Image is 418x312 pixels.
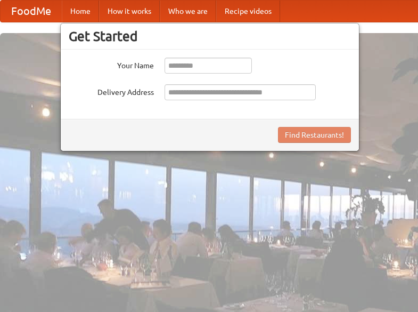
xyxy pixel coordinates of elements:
[69,28,351,44] h3: Get Started
[1,1,62,22] a: FoodMe
[69,58,154,71] label: Your Name
[69,84,154,98] label: Delivery Address
[160,1,216,22] a: Who we are
[99,1,160,22] a: How it works
[278,127,351,143] button: Find Restaurants!
[216,1,280,22] a: Recipe videos
[62,1,99,22] a: Home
